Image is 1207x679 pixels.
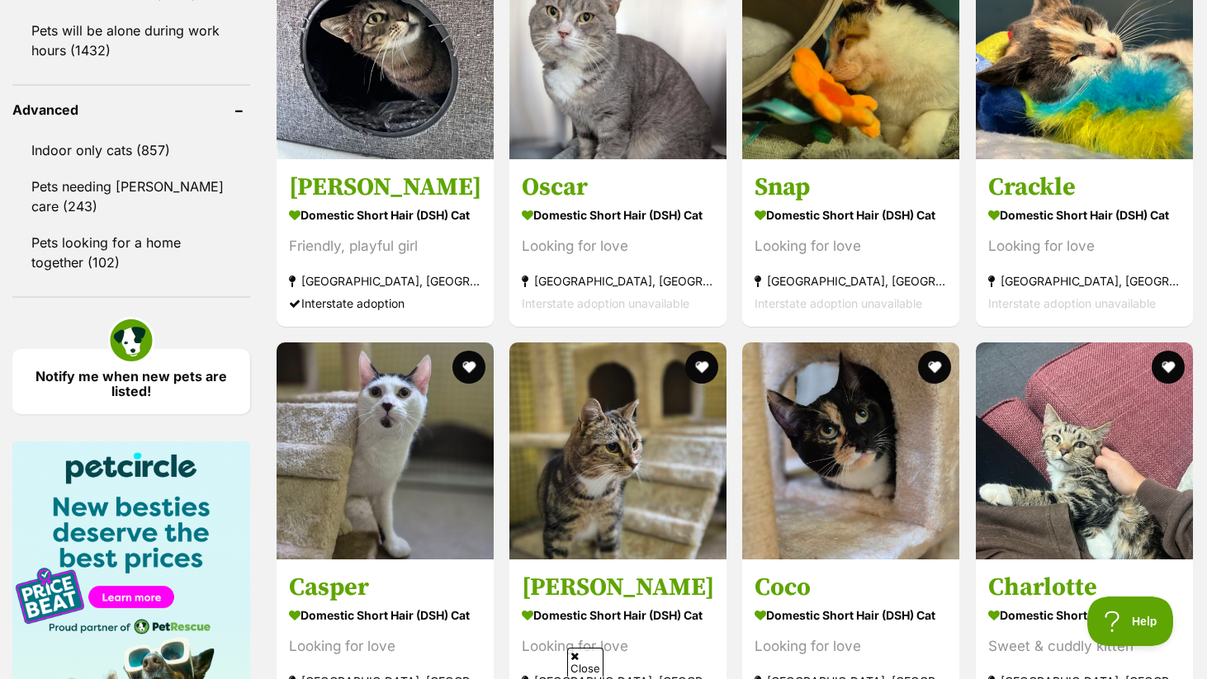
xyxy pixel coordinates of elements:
h3: Coco [755,572,947,603]
img: Myra - Domestic Short Hair (DSH) Cat [509,342,727,559]
h3: Charlotte [988,572,1181,603]
h3: Oscar [522,172,714,203]
iframe: Help Scout Beacon - Open [1087,596,1174,646]
div: Looking for love [522,635,714,658]
button: favourite [685,351,718,384]
a: Oscar Domestic Short Hair (DSH) Cat Looking for love [GEOGRAPHIC_DATA], [GEOGRAPHIC_DATA] Interst... [509,159,727,327]
h3: Casper [289,572,481,603]
strong: Domestic Short Hair (DSH) Cat [988,603,1181,627]
button: favourite [452,351,485,384]
a: Pets needing [PERSON_NAME] care (243) [12,169,250,224]
h3: Snap [755,172,947,203]
div: Interstate adoption [289,292,481,314]
div: Looking for love [755,235,947,257]
div: Looking for love [289,635,481,658]
div: Looking for love [755,635,947,658]
span: Interstate adoption unavailable [988,296,1156,310]
a: Pets will be alone during work hours (1432) [12,13,250,68]
a: Snap Domestic Short Hair (DSH) Cat Looking for love [GEOGRAPHIC_DATA], [GEOGRAPHIC_DATA] Intersta... [742,159,959,327]
strong: Domestic Short Hair (DSH) Cat [289,603,481,627]
div: Looking for love [988,235,1181,257]
span: Interstate adoption unavailable [522,296,689,310]
strong: [GEOGRAPHIC_DATA], [GEOGRAPHIC_DATA] [522,270,714,292]
strong: Domestic Short Hair (DSH) Cat [988,203,1181,227]
strong: [GEOGRAPHIC_DATA], [GEOGRAPHIC_DATA] [289,270,481,292]
img: Casper - Domestic Short Hair (DSH) Cat [277,342,494,559]
span: Interstate adoption unavailable [755,296,922,310]
strong: Domestic Short Hair (DSH) Cat [522,603,714,627]
img: Coco - Domestic Short Hair (DSH) Cat [742,342,959,559]
strong: [GEOGRAPHIC_DATA], [GEOGRAPHIC_DATA] [755,270,947,292]
strong: Domestic Short Hair (DSH) Cat [522,203,714,227]
strong: Domestic Short Hair (DSH) Cat [289,203,481,227]
header: Advanced [12,102,250,117]
a: Pets looking for a home together (102) [12,225,250,280]
h3: [PERSON_NAME] [522,572,714,603]
strong: Domestic Short Hair (DSH) Cat [755,603,947,627]
a: Crackle Domestic Short Hair (DSH) Cat Looking for love [GEOGRAPHIC_DATA], [GEOGRAPHIC_DATA] Inter... [976,159,1193,327]
span: Close [567,648,603,677]
h3: [PERSON_NAME] [289,172,481,203]
strong: Domestic Short Hair (DSH) Cat [755,203,947,227]
strong: [GEOGRAPHIC_DATA], [GEOGRAPHIC_DATA] [988,270,1181,292]
button: favourite [919,351,952,384]
h3: Crackle [988,172,1181,203]
a: [PERSON_NAME] Domestic Short Hair (DSH) Cat Friendly, playful girl [GEOGRAPHIC_DATA], [GEOGRAPHIC... [277,159,494,327]
a: Indoor only cats (857) [12,133,250,167]
div: Looking for love [522,235,714,257]
a: Notify me when new pets are listed! [12,349,250,414]
div: Sweet & cuddly kitten [988,635,1181,658]
img: Charlotte - Domestic Short Hair (DSH) Cat [976,342,1193,559]
div: Friendly, playful girl [289,235,481,257]
button: favourite [1152,351,1185,384]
